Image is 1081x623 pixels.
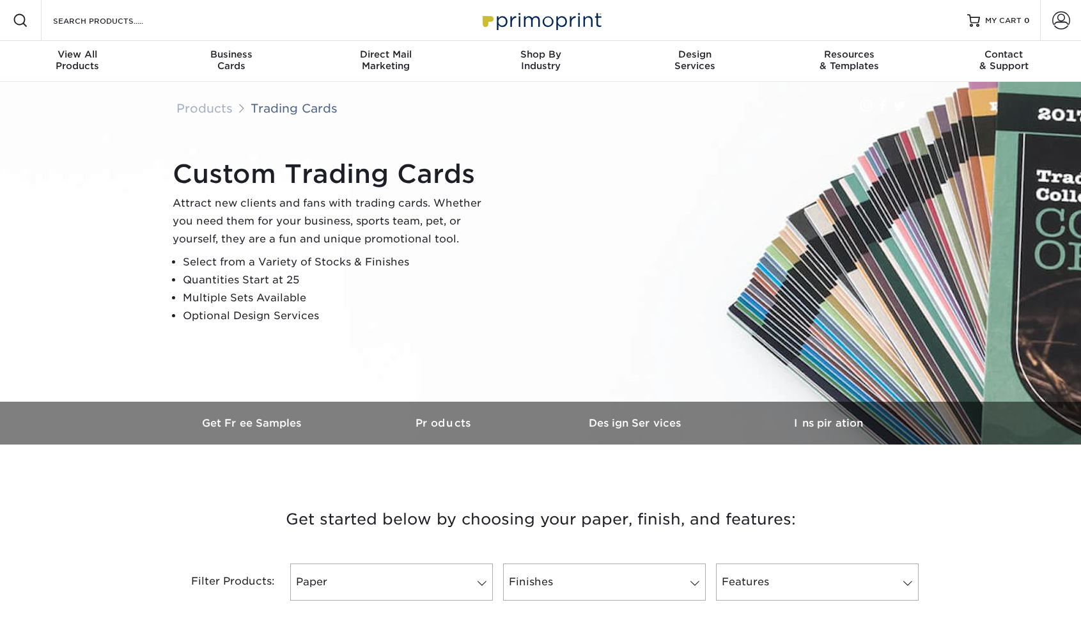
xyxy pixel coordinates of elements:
a: Get Free Samples [157,402,349,445]
li: Optional Design Services [183,307,492,325]
li: Quantities Start at 25 [183,271,492,289]
a: Contact& Support [926,41,1081,82]
a: Products [176,101,233,115]
div: Filter Products: [157,564,285,601]
div: Industry [463,49,618,72]
h3: Get started below by choosing your paper, finish, and features: [167,491,915,548]
span: Contact [926,49,1081,60]
h1: Custom Trading Cards [173,159,492,189]
div: & Support [926,49,1081,72]
h3: Get Free Samples [157,417,349,429]
a: DesignServices [618,41,772,82]
span: Business [155,49,309,60]
span: Shop By [463,49,618,60]
a: Finishes [503,564,706,601]
a: BusinessCards [155,41,309,82]
a: Products [349,402,541,445]
a: Resources& Templates [772,41,927,82]
a: Paper [290,564,493,601]
span: MY CART [985,15,1022,26]
a: Shop ByIndustry [463,41,618,82]
h3: Design Services [541,417,733,429]
span: Design [618,49,772,60]
div: Services [618,49,772,72]
span: Resources [772,49,927,60]
li: Select from a Variety of Stocks & Finishes [183,253,492,271]
a: Trading Cards [251,101,338,115]
div: Cards [155,49,309,72]
p: Attract new clients and fans with trading cards. Whether you need them for your business, sports ... [173,194,492,248]
a: Direct MailMarketing [309,41,463,82]
h3: Inspiration [733,417,924,429]
a: Design Services [541,402,733,445]
img: Primoprint [477,6,605,34]
span: 0 [1024,16,1030,25]
div: & Templates [772,49,927,72]
a: Features [716,564,919,601]
h3: Products [349,417,541,429]
span: Direct Mail [309,49,463,60]
li: Multiple Sets Available [183,289,492,307]
a: Inspiration [733,402,924,445]
div: Marketing [309,49,463,72]
input: SEARCH PRODUCTS..... [52,13,176,28]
